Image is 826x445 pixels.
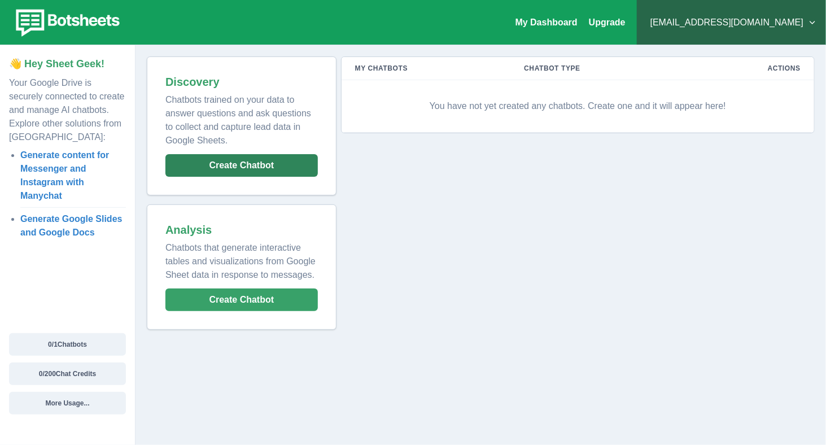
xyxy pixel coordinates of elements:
[9,333,126,356] button: 0/1Chatbots
[342,57,511,80] th: My Chatbots
[9,72,126,144] p: Your Google Drive is securely connected to create and manage AI chatbots. Explore other solutions...
[20,150,109,200] a: Generate content for Messenger and Instagram with Manychat
[165,75,318,89] h2: Discovery
[589,18,626,27] a: Upgrade
[687,57,814,80] th: Actions
[165,89,318,147] p: Chatbots trained on your data to answer questions and ask questions to collect and capture lead d...
[165,237,318,282] p: Chatbots that generate interactive tables and visualizations from Google Sheet data in response t...
[515,18,578,27] a: My Dashboard
[646,11,817,34] button: [EMAIL_ADDRESS][DOMAIN_NAME]
[165,289,318,311] button: Create Chatbot
[9,392,126,415] button: More Usage...
[165,154,318,177] button: Create Chatbot
[510,57,687,80] th: Chatbot Type
[9,56,126,72] p: 👋 Hey Sheet Geek!
[9,363,126,385] button: 0/200Chat Credits
[165,223,318,237] h2: Analysis
[9,7,123,38] img: botsheets-logo.png
[355,89,801,123] p: You have not yet created any chatbots. Create one and it will appear here!
[20,214,123,237] a: Generate Google Slides and Google Docs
